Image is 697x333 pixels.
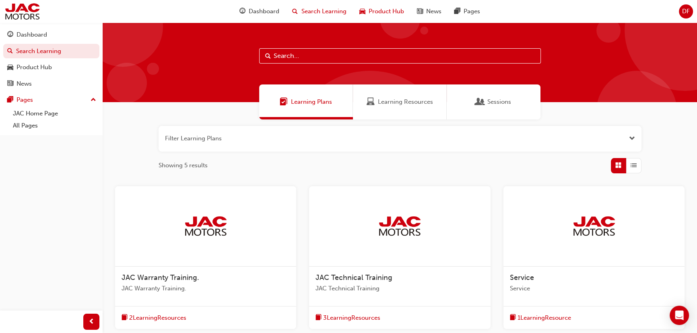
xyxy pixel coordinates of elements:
a: guage-iconDashboard [233,3,286,20]
a: SessionsSessions [447,84,540,119]
div: News [16,79,32,88]
span: List [631,161,637,170]
span: Showing 5 results [159,161,208,170]
button: book-icon1LearningResource [510,313,571,323]
span: news-icon [7,80,13,88]
a: pages-iconPages [447,3,486,20]
a: Dashboard [3,27,99,42]
button: Pages [3,92,99,107]
span: up-icon [91,95,96,105]
span: Sessions [476,97,484,107]
a: Learning PlansLearning Plans [259,84,353,119]
img: jac-portal [4,2,41,21]
span: Learning Resources [378,97,433,107]
span: car-icon [7,64,13,71]
a: news-iconNews [410,3,447,20]
span: search-icon [292,6,298,16]
span: guage-icon [7,31,13,39]
span: Product Hub [368,7,404,16]
span: news-icon [417,6,423,16]
button: DF [679,4,693,18]
span: JAC Technical Training [316,284,484,293]
button: DashboardSearch LearningProduct HubNews [3,26,99,92]
div: Product Hub [16,63,52,72]
a: News [3,76,99,91]
a: All Pages [10,119,99,132]
span: book-icon [316,313,322,323]
span: Learning Plans [280,97,288,107]
a: jac-portalJAC Warranty Training.JAC Warranty Training.book-icon2LearningResources [115,186,296,329]
span: Sessions [487,97,511,107]
a: JAC Home Page [10,107,99,120]
div: Dashboard [16,30,47,39]
a: car-iconProduct Hub [353,3,410,20]
button: book-icon2LearningResources [122,313,186,323]
span: car-icon [359,6,365,16]
span: 2 Learning Resources [129,313,186,323]
span: News [426,7,441,16]
span: book-icon [510,313,516,323]
span: search-icon [7,48,13,55]
button: Open the filter [629,134,635,143]
span: JAC Technical Training [316,273,392,282]
span: guage-icon [239,6,245,16]
div: Pages [16,95,33,105]
span: Service [510,284,678,293]
a: Search Learning [3,44,99,59]
span: Learning Resources [367,97,375,107]
span: pages-icon [454,6,460,16]
img: jac-portal [572,215,616,237]
span: Grid [615,161,621,170]
span: 1 Learning Resource [518,313,571,323]
img: jac-portal [377,215,422,237]
span: JAC Warranty Training. [122,273,199,282]
span: pages-icon [7,97,13,104]
span: JAC Warranty Training. [122,284,290,293]
a: jac-portalJAC Technical TrainingJAC Technical Trainingbook-icon3LearningResources [309,186,490,329]
span: Dashboard [249,7,279,16]
button: book-icon3LearningResources [316,313,380,323]
span: Search [265,51,271,61]
img: jac-portal [184,215,228,237]
span: Pages [463,7,480,16]
span: DF [682,7,690,16]
div: Open Intercom Messenger [670,306,689,325]
span: Service [510,273,534,282]
a: jac-portalServiceServicebook-icon1LearningResource [503,186,685,329]
input: Search... [259,48,541,64]
span: prev-icon [89,317,95,327]
a: search-iconSearch Learning [286,3,353,20]
a: Product Hub [3,60,99,75]
span: 3 Learning Resources [323,313,380,323]
span: book-icon [122,313,128,323]
span: Learning Plans [291,97,332,107]
span: Search Learning [301,7,346,16]
a: Learning ResourcesLearning Resources [353,84,447,119]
